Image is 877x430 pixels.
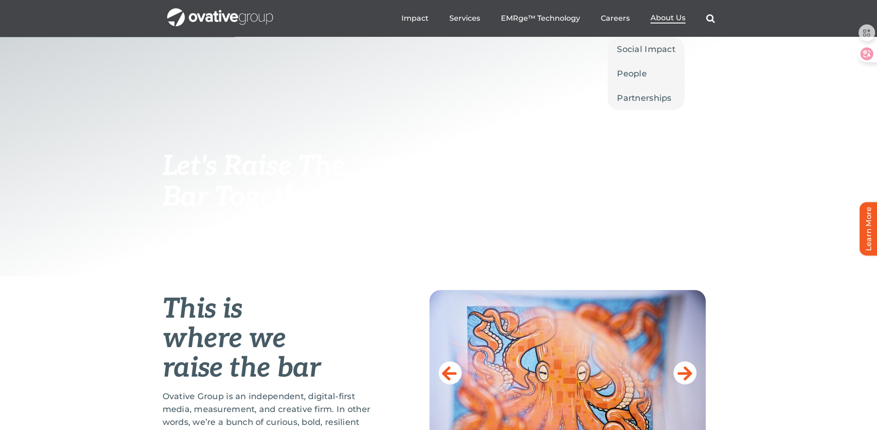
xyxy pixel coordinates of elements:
[163,352,320,385] em: raise the bar
[401,14,429,23] a: Impact
[706,14,715,23] a: Search
[163,150,345,183] span: Let's Raise The
[601,14,630,23] a: Careers
[617,92,671,105] span: Partnerships
[163,181,326,214] span: Bar Together
[167,7,273,16] a: OG_Full_horizontal_WHT
[163,322,286,355] em: where we
[449,14,480,23] a: Services
[401,4,715,33] nav: Menu
[163,293,243,326] em: This is
[650,13,685,23] a: About Us
[501,14,580,23] a: EMRge™ Technology
[608,62,685,86] a: People
[617,43,675,56] span: Social Impact
[608,86,685,110] a: Partnerships
[608,37,685,61] a: Social Impact
[617,67,647,80] span: People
